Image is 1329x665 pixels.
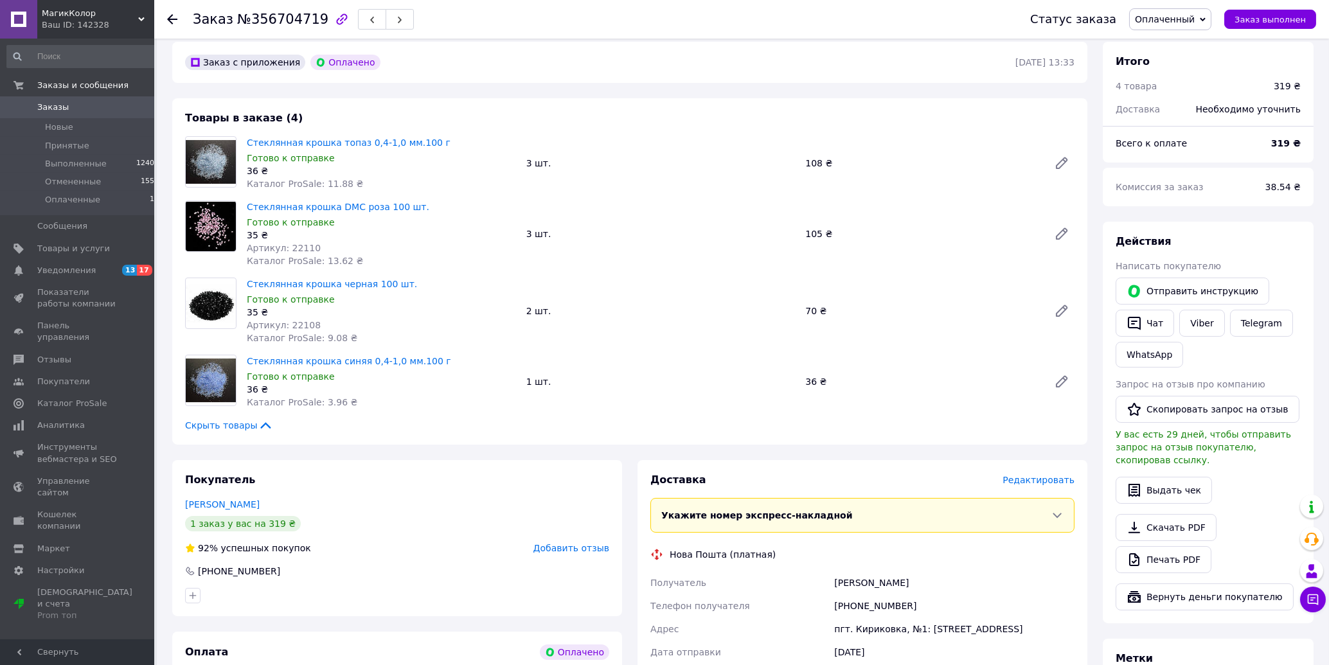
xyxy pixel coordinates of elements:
a: Стеклянная крошка топаз 0,4-1,0 мм.100 г [247,137,450,148]
div: Prom топ [37,610,132,621]
div: [PHONE_NUMBER] [832,594,1077,617]
div: 36 ₴ [247,164,516,177]
span: 38.54 ₴ [1265,182,1301,192]
span: Заказ [193,12,233,27]
span: Метки [1116,652,1153,664]
div: 35 ₴ [247,306,516,319]
button: Выдать чек [1116,477,1212,504]
span: Каталог ProSale: 3.96 ₴ [247,397,357,407]
span: У вас есть 29 дней, чтобы отправить запрос на отзыв покупателю, скопировав ссылку. [1116,429,1291,465]
a: [PERSON_NAME] [185,499,260,510]
span: Оплаченный [1135,14,1195,24]
span: Настройки [37,565,84,576]
button: Чат с покупателем [1300,587,1326,612]
span: Аналитика [37,420,85,431]
span: Новые [45,121,73,133]
a: Редактировать [1049,150,1075,176]
span: Готово к отправке [247,294,335,305]
span: Панель управления [37,320,119,343]
span: Адрес [650,624,679,634]
span: Готово к отправке [247,153,335,163]
span: Каталог ProSale: 9.08 ₴ [247,333,357,343]
span: Артикул: 22108 [247,320,321,330]
a: Стеклянная крошка черная 100 шт. [247,279,417,289]
div: 3 шт. [521,225,801,243]
div: Ваш ID: 142328 [42,19,154,31]
span: Покупатель [185,474,255,486]
span: Каталог ProSale: 11.88 ₴ [247,179,363,189]
span: Готово к отправке [247,217,335,227]
span: Покупатели [37,376,90,387]
span: Комиссия за заказ [1116,182,1204,192]
span: Доставка [1116,104,1160,114]
a: Telegram [1230,310,1293,337]
a: Стеклянная крошка синяя 0,4-1,0 мм.100 г [247,356,451,366]
a: Печать PDF [1116,546,1211,573]
button: Чат [1116,310,1174,337]
span: Оплата [185,646,228,658]
img: Стеклянная крошка DMC роза 100 шт. [186,202,236,251]
span: Принятые [45,140,89,152]
span: Заказ выполнен [1235,15,1306,24]
span: Выполненные [45,158,107,170]
a: Редактировать [1049,369,1075,395]
div: успешных покупок [185,542,311,554]
time: [DATE] 13:33 [1015,57,1075,67]
span: Итого [1116,55,1150,67]
a: Скачать PDF [1116,514,1217,541]
span: Дата отправки [650,647,721,657]
span: Написать покупателю [1116,261,1221,271]
span: Маркет [37,543,70,554]
span: Заказы и сообщения [37,80,129,91]
img: Стеклянная крошка топаз 0,4-1,0 мм.100 г [186,140,236,184]
span: Кошелек компании [37,509,119,532]
span: Отзывы [37,354,71,366]
a: Стеклянная крошка DMC роза 100 шт. [247,202,429,212]
div: 3 шт. [521,154,801,172]
img: Стеклянная крошка синяя 0,4-1,0 мм.100 г [186,359,236,402]
span: Доставка [650,474,706,486]
button: Отправить инструкцию [1116,278,1269,305]
div: Заказ с приложения [185,55,305,70]
span: 12407 [136,158,159,170]
span: Получатель [650,578,706,588]
div: [DATE] [832,641,1077,664]
span: 92% [198,543,218,553]
span: 13 [122,265,137,276]
div: Оплачено [540,644,609,660]
span: Запрос на отзыв про компанию [1116,379,1265,389]
div: [PERSON_NAME] [832,571,1077,594]
span: Сообщения [37,220,87,232]
a: Viber [1179,310,1224,337]
button: Вернуть деньги покупателю [1116,583,1294,610]
span: Действия [1116,235,1172,247]
span: Артикул: 22110 [247,243,321,253]
div: 105 ₴ [800,225,1044,243]
span: Отмененные [45,176,101,188]
div: 36 ₴ [247,383,516,396]
div: 108 ₴ [800,154,1044,172]
span: Редактировать [1003,475,1075,485]
a: WhatsApp [1116,342,1183,368]
span: [DEMOGRAPHIC_DATA] и счета [37,587,132,622]
span: Оплаченные [45,194,100,206]
span: Каталог ProSale [37,398,107,409]
span: Скрыть товары [185,419,273,432]
div: 1 шт. [521,373,801,391]
span: Инструменты вебмастера и SEO [37,441,119,465]
span: 17 [137,265,152,276]
span: Всего к оплате [1116,138,1187,148]
span: Добавить отзыв [533,543,609,553]
span: 4 товара [1116,81,1157,91]
b: 319 ₴ [1271,138,1301,148]
span: Телефон получателя [650,601,750,611]
button: Заказ выполнен [1224,10,1316,29]
span: Каталог ProSale: 13.62 ₴ [247,256,363,266]
div: 35 ₴ [247,229,516,242]
span: №356704719 [237,12,328,27]
div: Вернуться назад [167,13,177,26]
div: [PHONE_NUMBER] [197,565,281,578]
span: Управление сайтом [37,475,119,499]
div: Оплачено [310,55,380,70]
span: МагикКолор [42,8,138,19]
